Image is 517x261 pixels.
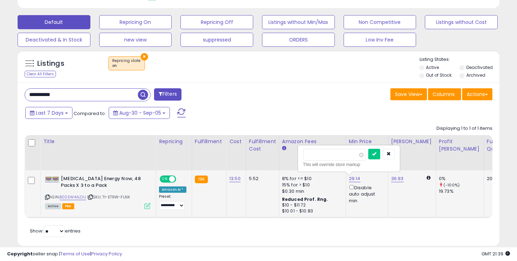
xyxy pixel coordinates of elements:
div: Fulfillment [195,138,223,145]
div: Fulfillable Quantity [487,138,511,153]
div: on [112,63,141,68]
b: Reduced Prof. Rng. [282,196,328,202]
div: $10.01 - $10.83 [282,208,340,214]
a: Privacy Policy [91,250,122,257]
span: Aug-30 - Sep-05 [119,109,161,116]
button: Columns [428,88,461,100]
div: Profit [PERSON_NAME] [439,138,481,153]
div: Amazon Fees [282,138,343,145]
span: ON [160,176,169,182]
button: Deactivated & In Stock [18,33,90,47]
button: Listings without Cost [425,15,498,29]
label: Deactivated [466,64,493,70]
div: Displaying 1 to 1 of 1 items [436,125,492,132]
div: 205 [487,176,509,182]
span: | SKU: 7I-ET9W-FLNX [87,194,130,200]
span: Show: entries [30,228,81,234]
button: Listings without Min/Max [262,15,335,29]
strong: Copyright [7,250,33,257]
div: 15% for > $10 [282,182,340,188]
div: [PERSON_NAME] [391,138,433,145]
button: Last 7 Days [25,107,72,119]
div: $0.30 min [282,188,340,195]
a: Terms of Use [60,250,90,257]
div: This will override store markup [303,161,395,168]
span: Last 7 Days [36,109,64,116]
div: 8% for <= $10 [282,176,340,182]
label: Active [426,64,439,70]
button: Low Inv Fee [344,33,416,47]
div: 5.52 [249,176,274,182]
span: All listings currently available for purchase on Amazon [45,203,61,209]
button: new view [99,33,172,47]
button: ORDERS [262,33,335,47]
small: Amazon Fees. [282,145,286,152]
small: FBA [195,176,208,183]
span: Repricing state : [112,58,141,69]
label: Out of Stock [426,72,452,78]
a: 36.93 [391,175,404,182]
button: Filters [154,88,181,101]
a: 13.50 [229,175,241,182]
button: Non Competitive [344,15,416,29]
small: (-100%) [443,182,460,188]
div: seller snap | | [7,251,122,257]
div: Repricing [159,138,189,145]
span: Columns [433,91,455,98]
span: OFF [175,176,186,182]
div: Cost [229,138,243,145]
div: 0% [439,176,484,182]
div: Amazon AI * [159,186,186,193]
button: Actions [462,88,492,100]
button: Aug-30 - Sep-05 [109,107,170,119]
button: Save View [390,88,427,100]
div: Preset: [159,194,186,210]
div: ASIN: [45,176,151,208]
label: Archived [466,72,485,78]
div: Title [43,138,153,145]
img: 51Z1i0bmcrL._SL40_.jpg [45,177,59,181]
div: $10 - $11.72 [282,202,340,208]
span: Compared to: [74,110,106,117]
button: Repricing On [99,15,172,29]
a: 29.14 [349,175,360,182]
div: Min Price [349,138,385,145]
button: × [141,53,148,61]
p: Listing States: [420,56,500,63]
button: suppressed [180,33,253,47]
span: 2025-09-13 21:39 GMT [481,250,510,257]
b: [MEDICAL_DATA] Energy Now, 48 Packs X 3 to a Pack [61,176,146,190]
h5: Listings [37,59,64,69]
div: 19.73% [439,188,484,195]
div: Disable auto adjust min [349,184,383,204]
a: B005W4ALDU [59,194,86,200]
div: Clear All Filters [25,71,56,77]
button: Default [18,15,90,29]
div: Fulfillment Cost [249,138,276,153]
span: FBA [62,203,74,209]
button: Repricing Off [180,15,253,29]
